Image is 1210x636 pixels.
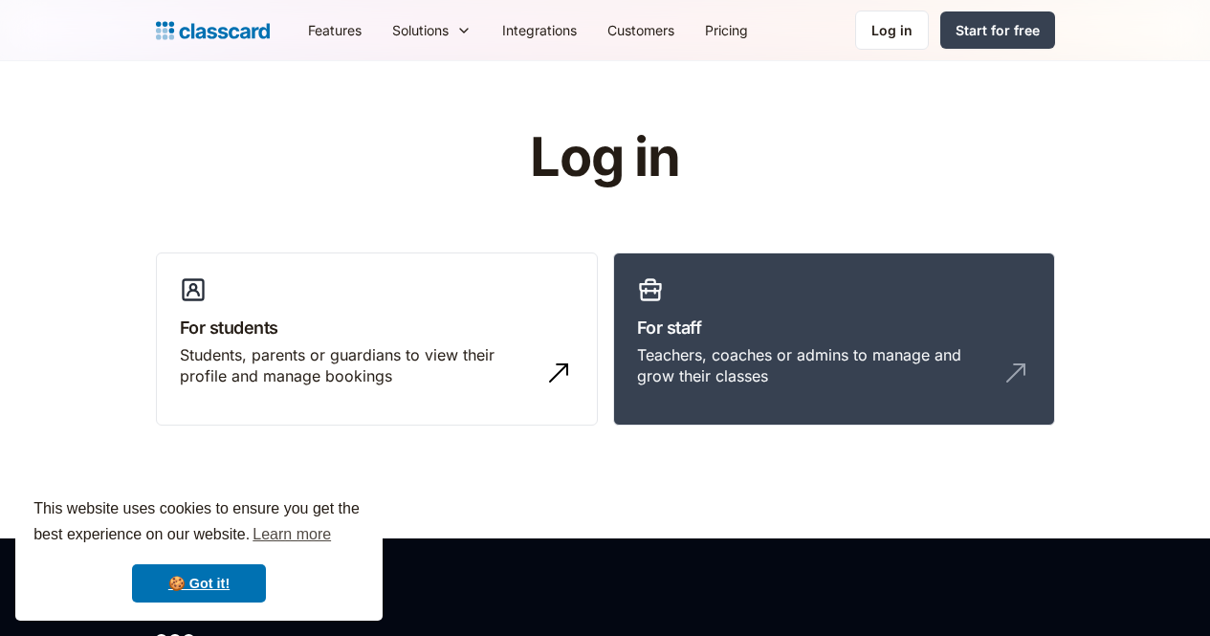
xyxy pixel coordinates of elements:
h3: For staff [637,315,1031,340]
h3: For students [180,315,574,340]
a: Customers [592,9,690,52]
a: Start for free [940,11,1055,49]
a: Log in [855,11,929,50]
a: Integrations [487,9,592,52]
a: For studentsStudents, parents or guardians to view their profile and manage bookings [156,252,598,427]
div: Solutions [377,9,487,52]
a: Features [293,9,377,52]
div: Students, parents or guardians to view their profile and manage bookings [180,344,536,387]
div: Teachers, coaches or admins to manage and grow their classes [637,344,993,387]
div: cookieconsent [15,479,383,621]
div: Log in [871,20,913,40]
h1: Log in [301,128,909,187]
a: dismiss cookie message [132,564,266,603]
a: For staffTeachers, coaches or admins to manage and grow their classes [613,252,1055,427]
span: This website uses cookies to ensure you get the best experience on our website. [33,497,364,549]
a: Logo [156,17,270,44]
div: Start for free [956,20,1040,40]
a: learn more about cookies [250,520,334,549]
a: Pricing [690,9,763,52]
div: Solutions [392,20,449,40]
